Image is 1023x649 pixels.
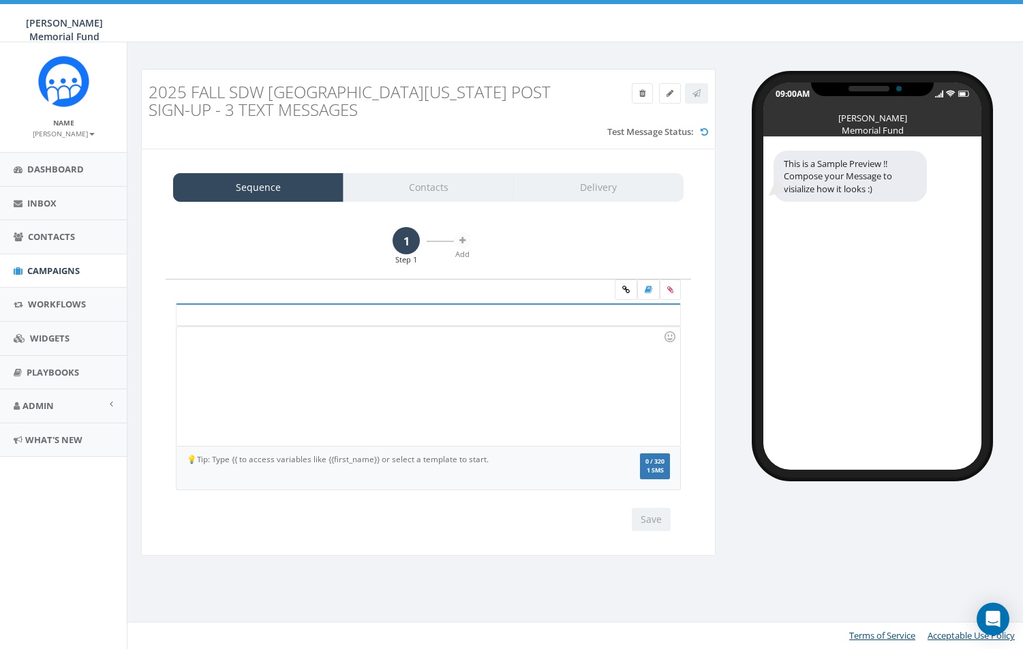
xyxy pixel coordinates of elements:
img: Rally_Corp_Icon.png [38,56,89,107]
span: Attach your media [660,280,681,300]
span: Dashboard [27,163,84,175]
span: Campaigns [27,265,80,277]
div: Step 1 [395,254,417,265]
span: 0 / 320 [645,457,665,466]
span: 1 SMS [645,468,665,474]
span: Delete Campaign [639,87,645,99]
div: Use the TAB key to insert emoji faster [662,329,678,345]
span: Inbox [27,197,57,209]
small: [PERSON_NAME] [33,129,95,138]
h3: 2025 Fall SDW [GEOGRAPHIC_DATA][US_STATE] Post Sign-up - 3 Text Messages [149,83,563,119]
a: Acceptable Use Policy [928,629,1015,642]
small: Name [53,118,74,127]
div: 09:00AM [776,88,810,100]
label: Test Message Status: [607,125,694,138]
div: [PERSON_NAME] Memorial Fund [838,112,906,119]
div: Open Intercom Messenger [977,603,1009,635]
div: Add [454,249,471,260]
div: 💡Tip: Type {{ to access variables like {{first_name}} or select a template to start. [177,453,596,465]
label: Insert Template Text [637,280,660,300]
a: Terms of Service [849,629,915,642]
span: Edit Campaign [667,87,673,99]
a: 1 [393,227,420,254]
span: Widgets [30,332,70,344]
span: Contacts [28,230,75,243]
a: Sequence [173,173,343,202]
button: Add Step [454,232,471,249]
span: [PERSON_NAME] Memorial Fund [26,16,103,43]
span: Playbooks [27,366,79,378]
span: What's New [25,434,82,446]
div: This is a Sample Preview !! Compose your Message to visialize how it looks :) [774,151,927,202]
a: [PERSON_NAME] [33,127,95,139]
span: Workflows [28,298,86,310]
span: Admin [22,399,54,412]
